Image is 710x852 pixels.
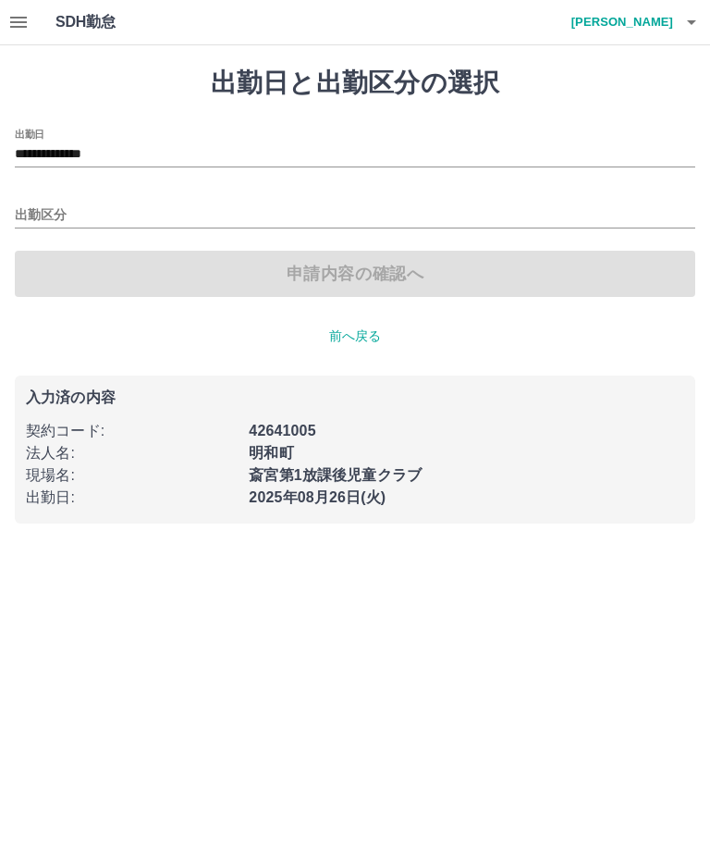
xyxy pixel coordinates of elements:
[26,390,684,405] p: 入力済の内容
[249,423,315,438] b: 42641005
[26,420,238,442] p: 契約コード :
[26,464,238,487] p: 現場名 :
[15,68,695,99] h1: 出勤日と出勤区分の選択
[249,467,422,483] b: 斎宮第1放課後児童クラブ
[26,487,238,509] p: 出勤日 :
[249,489,386,505] b: 2025年08月26日(火)
[249,445,293,461] b: 明和町
[26,442,238,464] p: 法人名 :
[15,327,695,346] p: 前へ戻る
[15,127,44,141] label: 出勤日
